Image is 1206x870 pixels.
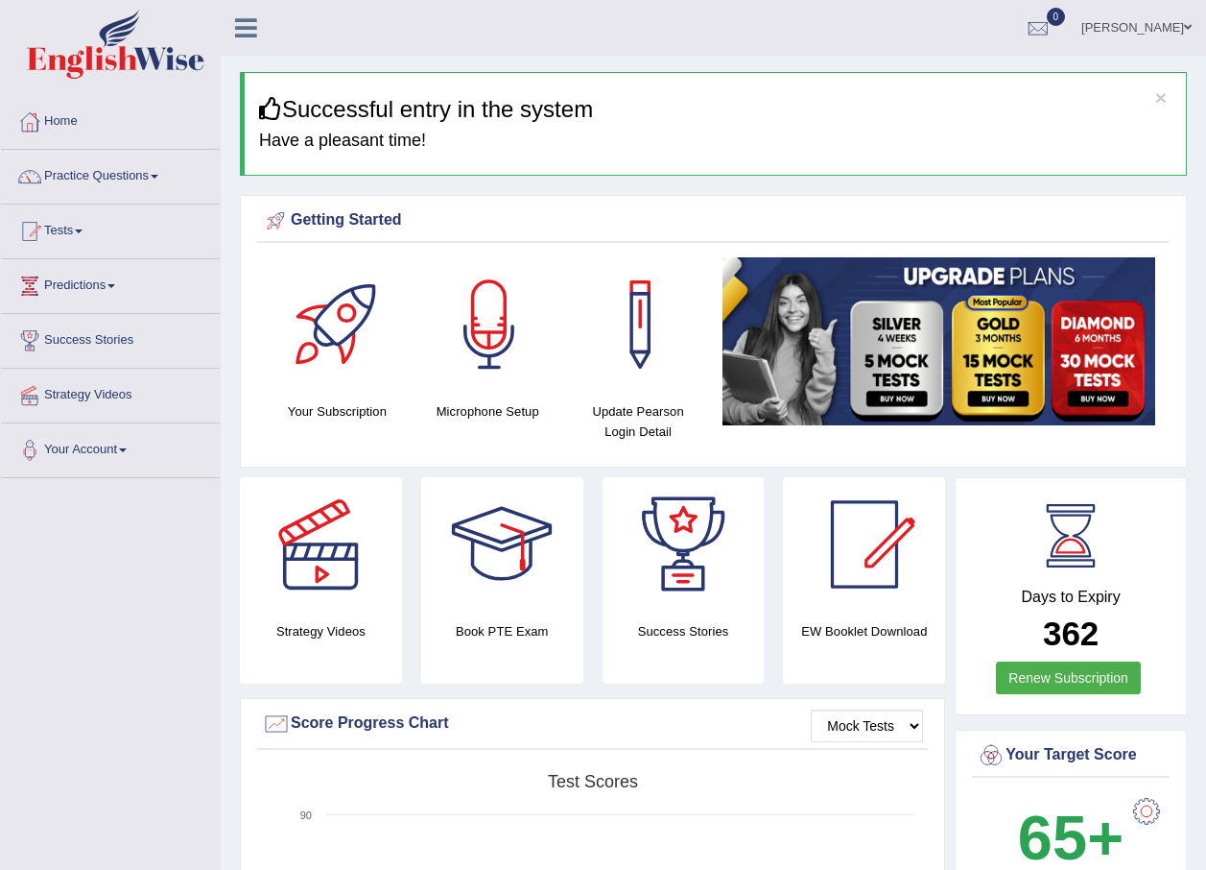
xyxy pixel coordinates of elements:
[783,621,945,641] h4: EW Booklet Download
[262,206,1165,235] div: Getting Started
[300,810,312,821] text: 90
[259,132,1171,151] h4: Have a pleasant time!
[977,741,1165,770] div: Your Target Score
[1,205,220,253] a: Tests
[1,314,220,362] a: Success Stories
[1047,8,1066,26] span: 0
[1,423,220,471] a: Your Account
[422,401,554,422] h4: Microphone Setup
[1,95,220,143] a: Home
[996,662,1141,694] a: Renew Subscription
[977,589,1165,606] h4: Days to Expiry
[262,710,923,738] div: Score Progress Chart
[240,621,402,641] h4: Strategy Videos
[722,257,1155,424] img: small5.jpg
[421,621,583,641] h4: Book PTE Exam
[548,772,638,791] tspan: Test scores
[1,259,220,307] a: Predictions
[1,369,220,417] a: Strategy Videos
[573,401,704,442] h4: Update Pearson Login Detail
[1155,87,1167,108] button: ×
[1,150,220,198] a: Practice Questions
[603,621,765,641] h4: Success Stories
[259,97,1171,122] h3: Successful entry in the system
[272,401,403,422] h4: Your Subscription
[1043,615,1099,652] b: 362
